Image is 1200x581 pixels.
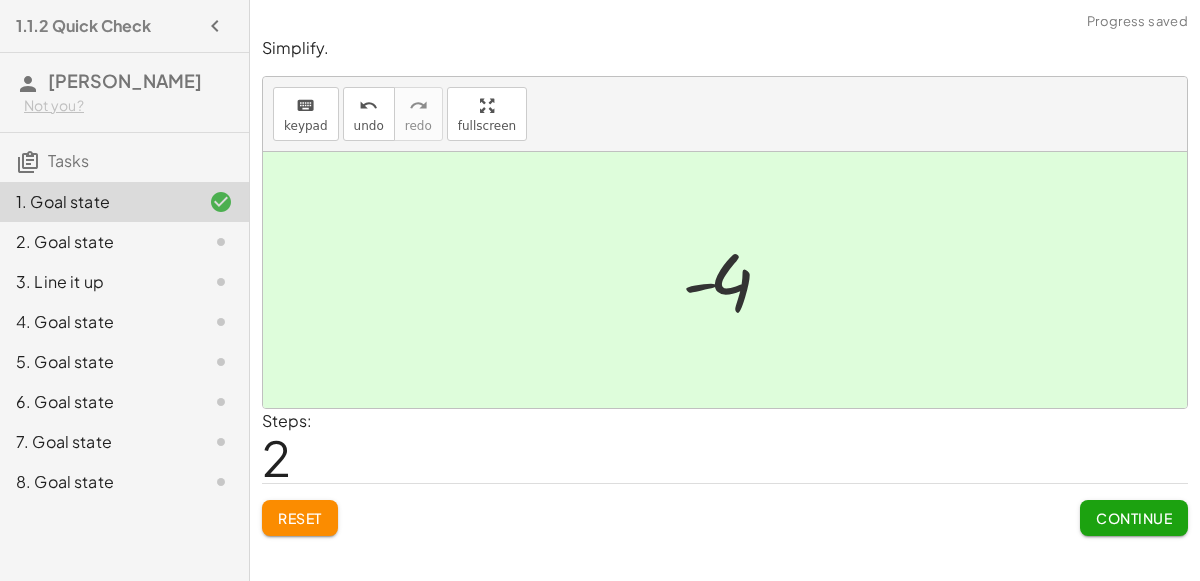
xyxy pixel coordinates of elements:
[209,350,233,374] i: Task not started.
[16,270,177,294] div: 3. Line it up
[16,230,177,254] div: 2. Goal state
[278,509,322,527] span: Reset
[16,190,177,214] div: 1. Goal state
[273,87,339,141] button: keyboardkeypad
[209,270,233,294] i: Task not started.
[16,430,177,454] div: 7. Goal state
[447,87,527,141] button: fullscreen
[16,350,177,374] div: 5. Goal state
[284,119,328,133] span: keypad
[359,94,378,118] i: undo
[262,37,1188,60] p: Simplify.
[24,96,233,116] div: Not you?
[296,94,315,118] i: keyboard
[262,427,291,488] span: 2
[209,430,233,454] i: Task not started.
[1087,12,1188,32] span: Progress saved
[16,390,177,414] div: 6. Goal state
[16,310,177,334] div: 4. Goal state
[262,500,338,536] button: Reset
[343,87,395,141] button: undoundo
[209,190,233,214] i: Task finished and correct.
[1080,500,1188,536] button: Continue
[209,390,233,414] i: Task not started.
[394,87,443,141] button: redoredo
[48,69,202,92] span: [PERSON_NAME]
[209,470,233,494] i: Task not started.
[16,14,151,38] h4: 1.1.2 Quick Check
[354,119,384,133] span: undo
[262,410,312,431] label: Steps:
[209,230,233,254] i: Task not started.
[405,119,432,133] span: redo
[48,150,89,171] span: Tasks
[1096,509,1172,527] span: Continue
[16,470,177,494] div: 8. Goal state
[209,310,233,334] i: Task not started.
[409,94,428,118] i: redo
[458,119,516,133] span: fullscreen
